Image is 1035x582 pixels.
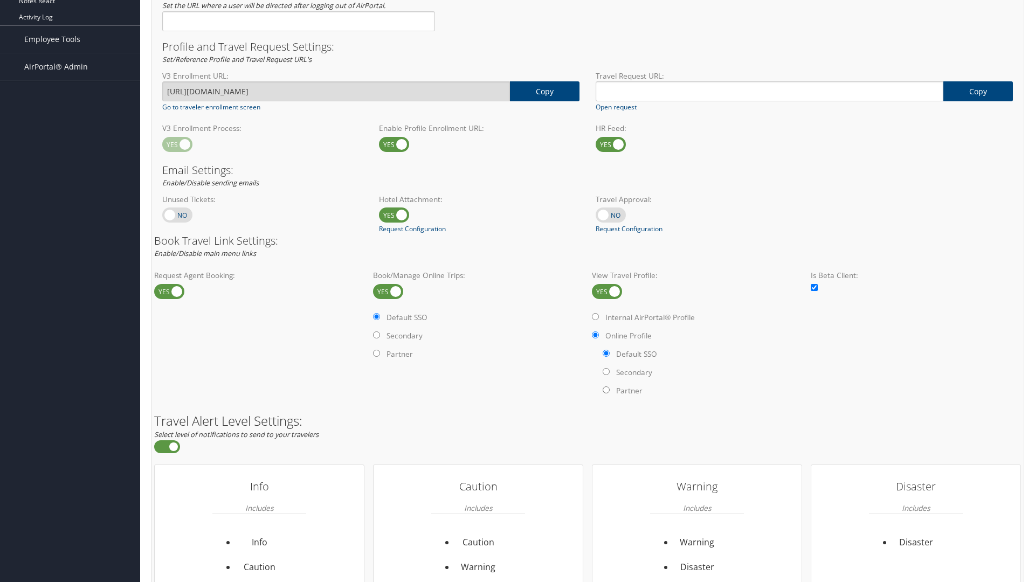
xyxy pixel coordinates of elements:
[869,476,963,497] h3: Disaster
[387,312,427,323] label: Default SSO
[510,81,579,101] a: copy
[943,81,1013,101] a: copy
[154,235,1021,246] h3: Book Travel Link Settings:
[605,312,695,323] label: Internal AirPortal® Profile
[154,429,319,439] em: Select level of notifications to send to your travelers
[154,270,364,281] label: Request Agent Booking:
[464,497,492,518] em: Includes
[212,476,306,497] h3: Info
[24,26,80,53] span: Employee Tools
[605,330,652,341] label: Online Profile
[674,530,721,555] li: Warning
[387,330,423,341] label: Secondary
[24,53,88,80] span: AirPortal® Admin
[379,194,579,205] label: Hotel Attachment:
[162,123,363,134] label: V3 Enrollment Process:
[596,71,1013,81] label: Travel Request URL:
[596,224,663,234] a: Request Configuration
[379,224,446,234] a: Request Configuration
[236,555,283,580] li: Caution
[373,270,583,281] label: Book/Manage Online Trips:
[379,123,579,134] label: Enable Profile Enrollment URL:
[616,367,652,378] label: Secondary
[431,476,525,497] h3: Caution
[162,194,363,205] label: Unused Tickets:
[162,102,260,112] a: Go to traveler enrollment screen
[162,178,259,188] em: Enable/Disable sending emails
[455,555,502,580] li: Warning
[387,349,413,359] label: Partner
[162,71,579,81] label: V3 Enrollment URL:
[455,530,502,555] li: Caution
[162,165,1013,176] h3: Email Settings:
[154,248,256,258] em: Enable/Disable main menu links
[902,497,930,518] em: Includes
[683,497,711,518] em: Includes
[245,497,273,518] em: Includes
[162,54,312,64] em: Set/Reference Profile and Travel Request URL's
[154,414,1021,427] h2: Travel Alert Level Settings:
[596,194,796,205] label: Travel Approval:
[596,102,637,112] a: Open request
[674,555,721,580] li: Disaster
[811,270,1021,281] label: Is Beta Client:
[650,476,744,497] h3: Warning
[616,385,643,396] label: Partner
[592,270,802,281] label: View Travel Profile:
[596,123,796,134] label: HR Feed:
[616,349,657,359] label: Default SSO
[162,1,385,10] em: Set the URL where a user will be directed after logging out of AirPortal.
[162,41,1013,52] h3: Profile and Travel Request Settings:
[236,530,283,555] li: Info
[893,530,940,555] li: Disaster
